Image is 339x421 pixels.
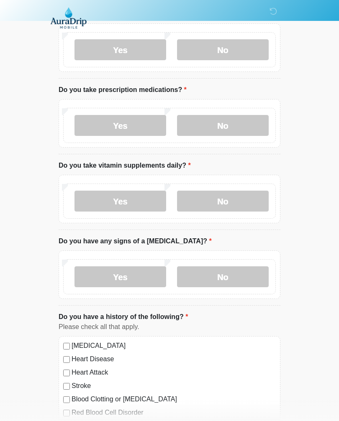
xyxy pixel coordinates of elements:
label: Stroke [72,381,276,391]
label: No [177,266,269,287]
label: Do you have a history of the following? [59,312,188,322]
label: Yes [74,191,166,212]
input: Stroke [63,383,70,390]
label: Do you have any signs of a [MEDICAL_DATA]? [59,236,212,246]
div: Please check all that apply. [59,322,280,332]
label: Yes [74,39,166,60]
label: Yes [74,266,166,287]
label: No [177,115,269,136]
input: Heart Attack [63,370,70,376]
label: [MEDICAL_DATA] [72,341,276,351]
input: Red Blood Cell Disorder [63,410,70,416]
input: [MEDICAL_DATA] [63,343,70,350]
label: No [177,191,269,212]
label: Red Blood Cell Disorder [72,408,276,418]
label: Blood Clotting or [MEDICAL_DATA] [72,394,276,404]
label: Heart Disease [72,354,276,364]
input: Blood Clotting or [MEDICAL_DATA] [63,396,70,403]
label: Do you take vitamin supplements daily? [59,161,191,171]
input: Heart Disease [63,356,70,363]
label: No [177,39,269,60]
label: Heart Attack [72,367,276,378]
label: Do you take prescription medications? [59,85,187,95]
label: Yes [74,115,166,136]
img: AuraDrip Mobile Logo [50,6,87,29]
